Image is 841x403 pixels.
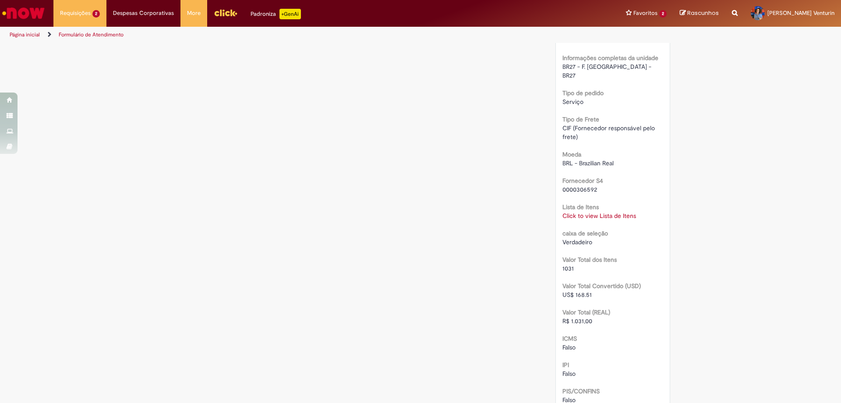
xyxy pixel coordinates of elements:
span: Falso [562,370,576,378]
b: ICMS [562,335,577,342]
b: Lista de Itens [562,203,599,211]
a: Rascunhos [680,9,719,18]
b: Valor Total (REAL) [562,308,610,316]
span: BR27 - F. [GEOGRAPHIC_DATA] - BR27 [562,63,653,79]
img: ServiceNow [1,4,46,22]
span: 0000306592 [562,185,597,193]
b: Tipo de Frete [562,115,599,123]
ul: Trilhas de página [7,27,554,43]
span: 2 [659,10,667,18]
span: R$ 1.031,00 [562,317,592,325]
span: BRL - Brazilian Real [562,159,614,167]
span: Verdadeiro [562,238,592,246]
span: Falso [562,343,576,351]
a: Formulário de Atendimento [59,31,124,38]
b: caixa de seleção [562,229,608,237]
b: Tipo de pedido [562,89,604,97]
span: More [187,9,201,18]
span: CIF (Fornecedor responsável pelo frete) [562,124,657,141]
a: Página inicial [10,31,40,38]
span: Serviço [562,98,583,106]
a: Click to view Lista de Itens [562,212,636,220]
p: +GenAi [279,9,301,19]
span: 1031 [562,264,574,272]
span: [PERSON_NAME] Venturin [767,9,834,17]
b: Fornecedor S4 [562,177,603,185]
img: click_logo_yellow_360x200.png [214,6,237,19]
span: Despesas Corporativas [113,9,174,18]
b: IPI [562,361,569,369]
span: Favoritos [633,9,657,18]
span: Requisições [60,9,91,18]
div: Padroniza [251,9,301,19]
span: US$ 168.51 [562,291,592,299]
b: Moeda [562,150,581,158]
b: Valor Total Convertido (USD) [562,282,641,290]
span: 439289 - [PERSON_NAME] - 22794619000158 [562,28,643,44]
span: 2 [92,10,100,18]
b: Informações completas da unidade [562,54,658,62]
b: PIS/CONFINS [562,387,600,395]
b: Valor Total dos Itens [562,256,617,264]
span: Rascunhos [687,9,719,17]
